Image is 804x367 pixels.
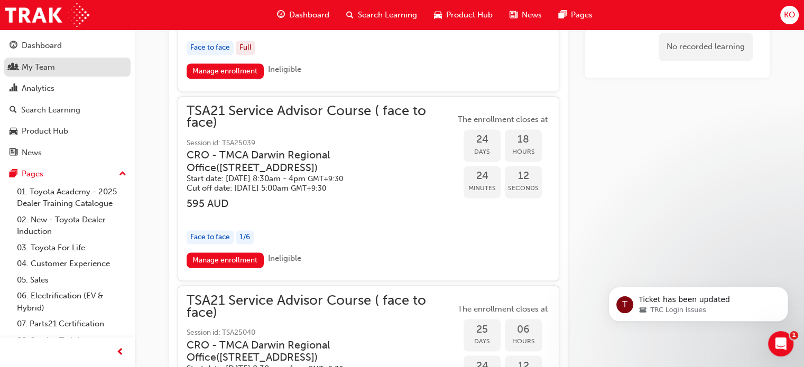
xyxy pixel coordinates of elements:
div: Recent message [22,151,190,162]
h3: 595 AUD [187,197,455,210]
div: Trak [47,189,62,200]
h5: Cut off date: [DATE] 5:00am [187,183,438,193]
span: Seconds [505,182,542,194]
a: My Team [4,58,131,77]
div: • [DATE] [64,189,94,200]
span: Days [464,146,501,158]
p: Hi [PERSON_NAME] 👋 [21,75,190,111]
a: Analytics [4,79,131,98]
a: 02. New - Toyota Dealer Induction [13,212,131,240]
span: car-icon [10,127,17,136]
div: Send us a message [22,223,177,234]
div: Close [182,17,201,36]
span: prev-icon [116,346,124,359]
span: 1 [790,331,798,340]
a: pages-iconPages [550,4,601,26]
span: Ineligible [268,253,301,263]
div: Recent messageProfile image for TrakOther QueryWe need more informationTrak•[DATE] [11,142,201,209]
button: KO [780,6,799,24]
div: Full [236,41,255,55]
iframe: Intercom live chat [768,331,793,356]
span: 24 [464,134,501,146]
span: Minutes [464,182,501,194]
a: Dashboard [4,36,131,55]
button: Tickets [141,270,211,312]
a: 03. Toyota For Life [13,240,131,256]
span: Messages [88,296,124,304]
span: Hours [505,335,542,347]
a: 01. Toyota Academy - 2025 Dealer Training Catalogue [13,184,131,212]
iframe: Intercom notifications message [593,265,804,338]
span: pages-icon [559,8,567,22]
span: Search Learning [358,9,417,21]
span: Product Hub [446,9,493,21]
div: Pages [22,168,43,180]
span: chart-icon [10,84,17,93]
span: Session id: TSA25039 [187,137,455,149]
div: Analytics [22,82,54,95]
button: DashboardMy TeamAnalyticsSearch LearningProduct HubNews [4,34,131,164]
a: 04. Customer Experience [13,256,131,272]
span: Days [464,335,501,347]
a: Manage enrollment [187,252,264,268]
div: Dashboard [22,40,62,52]
span: pages-icon [10,170,17,179]
div: My Team [22,61,55,73]
span: Hours [505,146,542,158]
div: Profile image for TrakOther QueryWe need more informationTrak•[DATE] [11,158,200,208]
span: 18 [505,134,542,146]
div: Face to face [187,41,234,55]
h3: CRO - TMCA Darwin Regional Office ( [STREET_ADDRESS] ) [187,338,438,363]
span: News [522,9,542,21]
a: car-iconProduct Hub [426,4,501,26]
span: Australian Central Standard Time GMT+9:30 [308,174,343,183]
span: search-icon [346,8,354,22]
a: 07. Parts21 Certification [13,316,131,332]
span: Pages [571,9,593,21]
span: 25 [464,323,501,335]
span: Tickets [163,296,189,304]
a: search-iconSearch Learning [338,4,426,26]
div: We typically reply in a few hours [22,234,177,245]
span: up-icon [119,167,126,181]
button: Pages [4,164,131,184]
span: guage-icon [10,41,17,51]
h3: CRO - TMCA Darwin Regional Office ( [STREET_ADDRESS] ) [187,149,438,174]
a: 06. Electrification (EV & Hybrid) [13,288,131,316]
a: Search Learning [4,100,131,120]
a: 08. Service Training [13,332,131,349]
div: Product Hub [22,125,68,137]
a: Manage enrollment [187,63,264,79]
div: News [22,147,42,159]
span: TSA21 Service Advisor Course ( face to face) [187,294,455,318]
div: Send us a messageWe typically reply in a few hours [11,214,201,254]
span: KO [784,9,795,21]
span: TSA21 Service Advisor Course ( face to face) [187,105,455,129]
span: car-icon [434,8,442,22]
span: people-icon [10,63,17,72]
div: 1 / 6 [236,230,254,244]
span: 24 [464,170,501,182]
a: 05. Sales [13,272,131,288]
div: Profile image for Trak [22,173,43,194]
span: We need more information [47,178,146,187]
span: news-icon [510,8,517,22]
span: news-icon [10,148,17,158]
span: Session id: TSA25040 [187,326,455,338]
h5: Start date: [DATE] 8:30am - 4pm [187,174,438,184]
img: Trak [5,3,89,27]
p: How can we help? [21,111,190,129]
a: Product Hub [4,121,131,141]
span: 12 [505,170,542,182]
span: Home [23,296,47,304]
div: Face to face [187,230,234,244]
div: Profile image for Trak [144,17,165,38]
div: No recorded learning [659,33,753,61]
span: 06 [505,323,542,335]
button: Messages [70,270,141,312]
